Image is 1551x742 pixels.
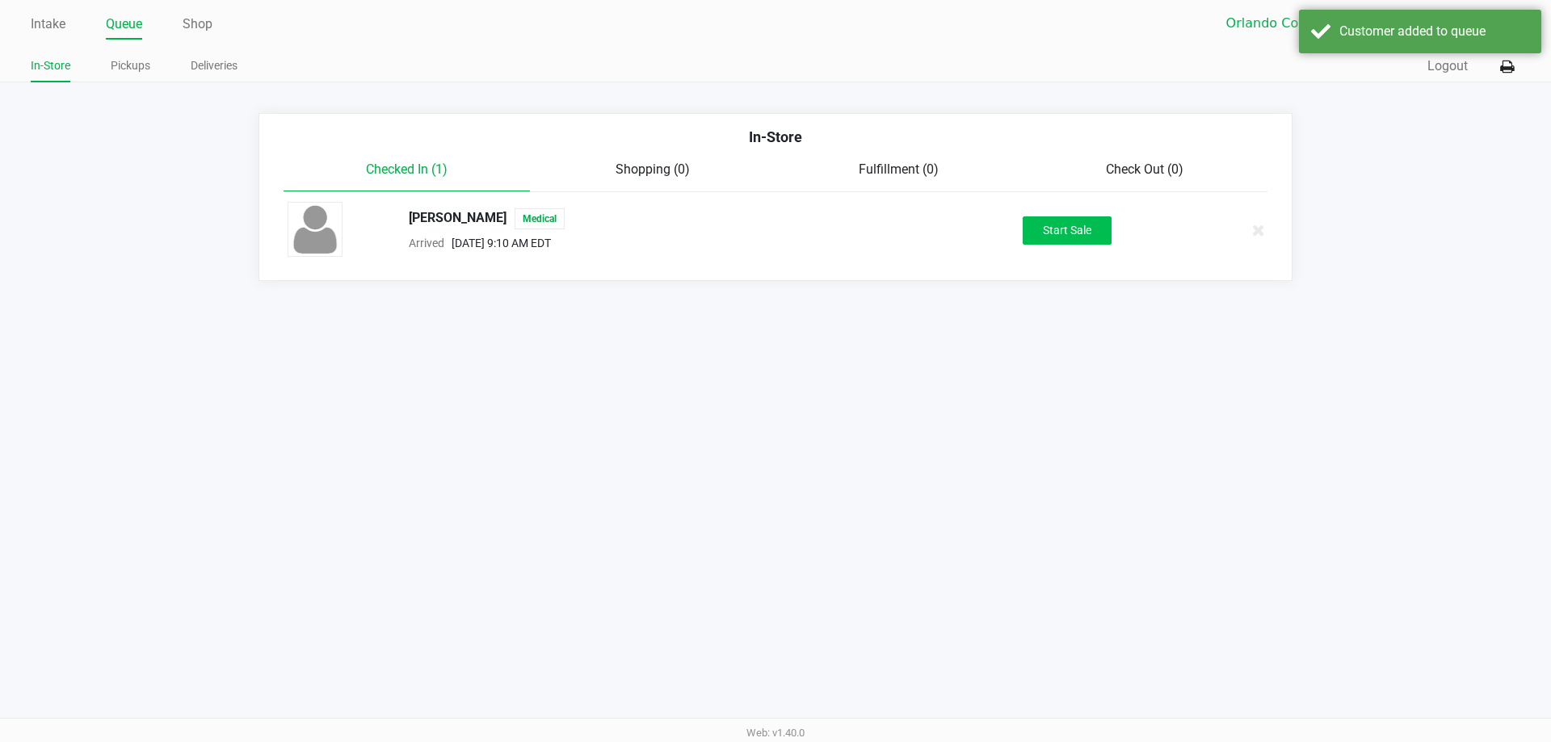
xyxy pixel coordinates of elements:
a: Intake [31,13,65,36]
span: Medical [515,208,565,229]
span: In-Store [749,128,802,145]
span: Check Out (0) [1106,161,1183,177]
a: Pickups [111,56,150,76]
span: Shopping (0) [616,161,690,177]
span: Web: v1.40.0 [746,727,805,739]
span: Fulfillment (0) [859,161,939,177]
a: Shop [183,13,212,36]
div: Customer added to queue [1339,22,1529,41]
button: Start Sale [1023,216,1112,245]
button: Logout [1427,57,1468,76]
a: Deliveries [191,56,237,76]
span: Arrived [409,237,444,249]
span: Orlando Colonial WC [1226,14,1384,33]
button: Select [1393,9,1417,38]
span: Checked In (1) [366,161,448,177]
a: Queue [106,13,142,36]
a: In-Store [31,56,70,76]
span: [DATE] 9:10 AM EDT [444,237,551,249]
